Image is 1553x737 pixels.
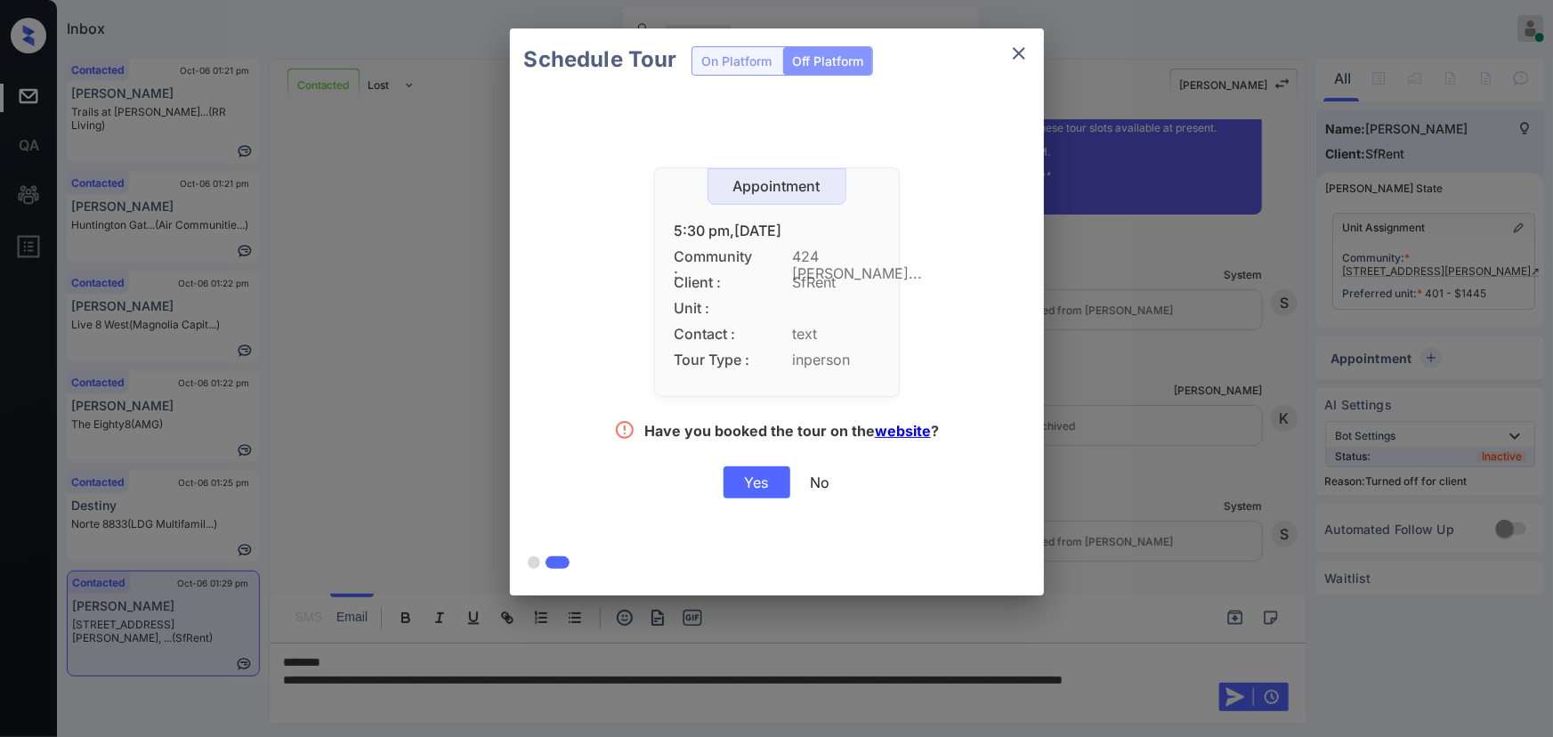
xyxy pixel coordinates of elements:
span: Contact : [675,326,755,343]
span: text [793,326,879,343]
div: Appointment [708,178,845,195]
a: website [875,422,931,440]
span: Client : [675,274,755,291]
span: Community : [675,248,755,265]
div: No [811,474,830,491]
h2: Schedule Tour [510,28,692,91]
span: inperson [793,352,879,368]
div: Yes [724,466,790,498]
button: close [1001,36,1037,71]
div: 5:30 pm,[DATE] [675,223,879,239]
span: Unit : [675,300,755,317]
div: Have you booked the tour on the ? [644,422,939,444]
span: 424 [PERSON_NAME]... [793,248,879,265]
span: Tour Type : [675,352,755,368]
span: SfRent [793,274,879,291]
